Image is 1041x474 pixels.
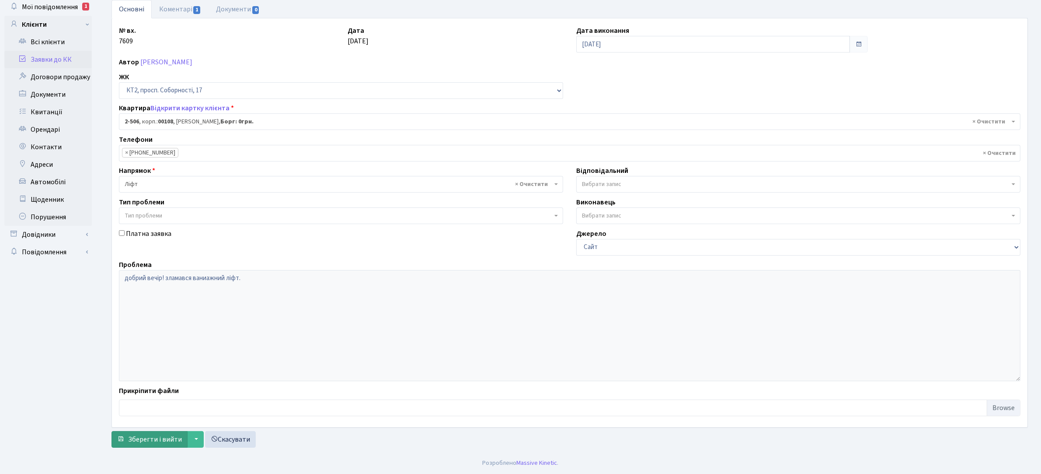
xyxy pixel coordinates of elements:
textarea: добрий вечір! зламався ваниажний ліфт. [119,270,1020,381]
label: Прикріпити файли [119,386,179,396]
b: Борг: 0грн. [220,117,254,126]
span: <b>2-506</b>, корп.: <b>00108</b>, Шевчук Стефан Андрійович, <b>Борг: 0грн.</b> [125,117,1010,126]
b: 2-506 [125,117,139,126]
label: № вх. [119,25,136,36]
a: Massive Kinetic [517,458,557,467]
a: Повідомлення [4,243,92,261]
a: Автомобілі [4,173,92,191]
a: Квитанції [4,103,92,121]
label: Проблема [119,260,152,270]
label: Автор [119,57,139,67]
a: Відкрити картку клієнта [150,103,230,113]
a: Всі клієнти [4,33,92,51]
label: Квартира [119,103,234,113]
label: Тип проблеми [119,197,164,207]
label: Платна заявка [126,228,171,239]
div: 7609 [112,25,341,53]
label: Напрямок [119,165,155,176]
span: × [125,148,128,157]
button: Зберегти і вийти [111,431,188,448]
div: Розроблено . [483,458,559,468]
b: 00108 [158,117,173,126]
span: Тип проблеми [125,211,162,220]
a: Адреси [4,156,92,173]
li: (098) 257-14-71 [122,148,178,158]
a: Контакти [4,138,92,156]
label: Дата виконання [576,25,629,36]
span: Видалити всі елементи [983,149,1016,158]
a: Орендарі [4,121,92,138]
a: Заявки до КК [4,51,92,68]
label: Телефони [119,134,153,145]
span: Ліфт [125,180,552,189]
a: [PERSON_NAME] [140,57,192,67]
div: [DATE] [341,25,570,53]
label: Виконавець [576,197,616,207]
span: Видалити всі елементи [515,180,548,189]
label: ЖК [119,72,129,82]
span: Вибрати запис [582,211,621,220]
span: Ліфт [119,176,563,193]
a: Договори продажу [4,68,92,86]
span: Зберегти і вийти [128,435,182,444]
span: Мої повідомлення [22,2,78,12]
label: Джерело [576,228,606,239]
a: Щоденник [4,191,92,208]
span: <b>2-506</b>, корп.: <b>00108</b>, Шевчук Стефан Андрійович, <b>Борг: 0грн.</b> [119,113,1020,130]
span: 0 [252,6,259,14]
a: Довідники [4,226,92,243]
a: Скасувати [205,431,256,448]
a: Клієнти [4,16,92,33]
a: Порушення [4,208,92,226]
span: 1 [193,6,200,14]
label: Дата [348,25,364,36]
a: Документи [4,86,92,103]
span: Видалити всі елементи [972,117,1005,126]
span: Вибрати запис [582,180,621,189]
label: Відповідальний [576,165,628,176]
div: 1 [82,3,89,11]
